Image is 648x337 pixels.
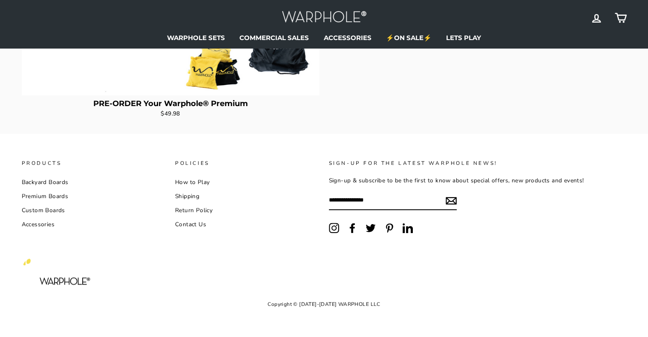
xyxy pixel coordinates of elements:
[175,176,210,189] a: How to Play
[282,9,367,27] img: Warphole
[329,159,601,167] p: Sign-up for the latest warphole news!
[329,176,601,185] p: Sign-up & subscribe to be the first to know about special offers, new products and events!
[175,204,213,217] a: Return Policy
[161,31,231,44] a: WARPHOLE SETS
[22,252,94,288] img: Warphole
[22,159,166,167] p: PRODUCTS
[233,31,315,44] a: COMMERCIAL SALES
[175,159,320,167] p: POLICIES
[22,218,55,231] a: Accessories
[175,218,206,231] a: Contact Us
[22,100,320,107] div: PRE-ORDER Your Warphole® Premium
[175,190,199,203] a: Shipping
[380,31,438,44] a: ⚡ON SALE⚡
[22,109,320,118] div: $49.98
[22,176,69,189] a: Backyard Boards
[317,31,378,44] a: ACCESSORIES
[440,31,487,44] a: LETS PLAY
[22,190,69,203] a: Premium Boards
[22,297,627,311] p: Copyright © [DATE]-[DATE] WARPHOLE LLC
[22,204,65,217] a: Custom Boards
[22,31,627,44] ul: Primary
